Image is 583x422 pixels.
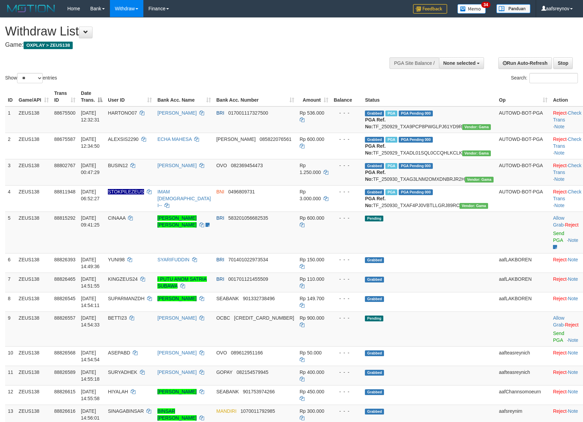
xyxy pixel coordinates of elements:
[553,110,581,122] a: Check Trans
[108,276,138,282] span: KINGZEUS24
[16,159,52,185] td: ZEUS138
[81,350,100,362] span: [DATE] 14:54:54
[228,276,268,282] span: Copy 001701121455509 to clipboard
[553,57,573,69] a: Stop
[81,136,100,149] span: [DATE] 12:34:50
[234,315,294,321] span: Copy 584810249634 to clipboard
[334,188,360,195] div: - - -
[297,87,331,106] th: Amount: activate to sort column ascending
[108,350,130,355] span: ASEPABD
[228,189,255,194] span: Copy 0496809731 to clipboard
[554,124,565,129] a: Note
[457,4,486,14] img: Button%20Memo.svg
[553,257,567,262] a: Reject
[334,136,360,143] div: - - -
[228,215,268,221] span: Copy 583201056682535 to clipboard
[5,3,57,14] img: MOTION_logo.png
[365,143,385,156] b: PGA Ref. No:
[105,87,155,106] th: User ID: activate to sort column ascending
[300,136,324,142] span: Rp 600.000
[511,73,578,83] label: Search:
[496,346,550,366] td: aafteasreynich
[334,408,360,414] div: - - -
[16,212,52,253] td: ZEUS138
[155,87,214,106] th: Bank Acc. Name: activate to sort column ascending
[365,163,384,169] span: Grabbed
[385,111,397,116] span: Marked by aaftrukkakada
[568,337,579,343] a: Note
[565,322,579,328] a: Reject
[459,203,488,209] span: Vendor URL: https://trx31.1velocity.biz
[553,215,564,228] a: Allow Grab
[157,408,197,421] a: BINSAR [PERSON_NAME]
[300,276,324,282] span: Rp 110.000
[465,177,494,183] span: Vendor URL: https://trx31.1velocity.biz
[462,150,491,156] span: Vendor URL: https://trx31.1velocity.biz
[216,408,237,414] span: MANDIRI
[362,106,496,133] td: TF_250929_TXA9PCP8PWGLPJ61YD9R
[5,73,57,83] label: Show entries
[334,349,360,356] div: - - -
[108,189,144,194] span: Nama rekening ada tanda titik/strip, harap diedit
[365,111,384,116] span: Grabbed
[54,315,75,321] span: 88826557
[365,277,384,282] span: Grabbed
[553,369,567,375] a: Reject
[5,311,16,346] td: 9
[81,257,100,269] span: [DATE] 14:49:36
[216,136,256,142] span: [PERSON_NAME]
[554,150,565,156] a: Note
[52,87,78,106] th: Trans ID: activate to sort column ascending
[568,389,578,394] a: Note
[334,295,360,302] div: - - -
[157,189,211,208] a: IMAM [DEMOGRAPHIC_DATA] I--
[389,57,439,69] div: PGA Site Balance /
[385,189,397,195] span: Marked by aafsreyleap
[553,163,581,175] a: Check Trans
[334,215,360,221] div: - - -
[553,110,567,116] a: Reject
[16,133,52,159] td: ZEUS138
[565,222,579,228] a: Reject
[553,296,567,301] a: Reject
[365,350,384,356] span: Grabbed
[568,257,578,262] a: Note
[108,296,144,301] span: SUPARMANZDH
[216,350,227,355] span: OVO
[108,389,128,394] span: HIYALAH
[481,2,490,8] span: 34
[365,257,384,263] span: Grabbed
[553,163,567,168] a: Reject
[553,215,565,228] span: ·
[54,110,75,116] span: 88675500
[365,117,385,129] b: PGA Ref. No:
[568,369,578,375] a: Note
[399,163,433,169] span: PGA Pending
[496,273,550,292] td: aafLAKBOREN
[553,315,564,328] a: Allow Grab
[5,366,16,385] td: 11
[157,215,197,228] a: [PERSON_NAME] [PERSON_NAME]
[54,296,75,301] span: 88826545
[300,350,322,355] span: Rp 50.000
[54,389,75,394] span: 88826615
[365,409,384,414] span: Grabbed
[439,57,484,69] button: None selected
[5,42,382,48] h4: Game:
[5,212,16,253] td: 5
[362,159,496,185] td: TF_250930_TXAG3LNM2OMXDNBRJR2H
[554,176,565,182] a: Note
[399,137,433,143] span: PGA Pending
[496,366,550,385] td: aafteasreynich
[5,133,16,159] td: 2
[16,346,52,366] td: ZEUS138
[78,87,105,106] th: Date Trans.: activate to sort column descending
[365,370,384,376] span: Grabbed
[413,4,447,14] img: Feedback.jpg
[260,136,291,142] span: Copy 085822076561 to clipboard
[553,408,567,414] a: Reject
[17,73,43,83] select: Showentries
[553,136,581,149] a: Check Trans
[81,189,100,201] span: [DATE] 06:52:27
[365,296,384,302] span: Grabbed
